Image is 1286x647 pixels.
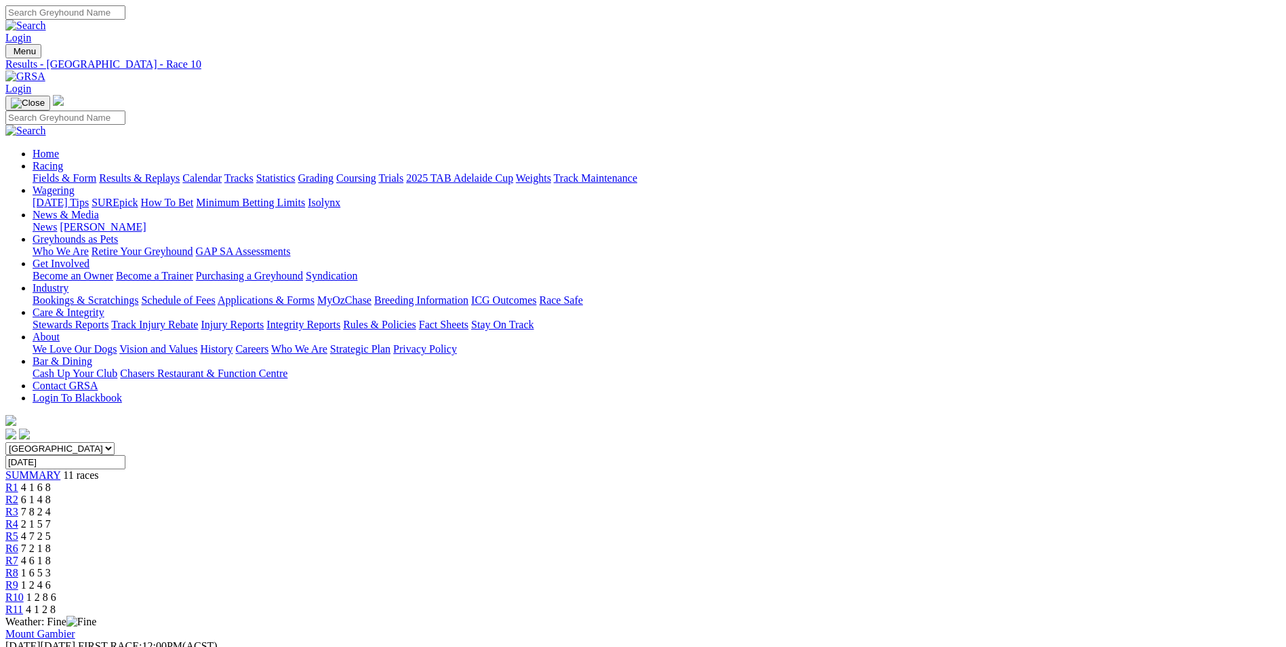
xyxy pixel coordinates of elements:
[201,319,264,330] a: Injury Reports
[33,319,1281,331] div: Care & Integrity
[33,233,118,245] a: Greyhounds as Pets
[141,294,215,306] a: Schedule of Fees
[19,429,30,439] img: twitter.svg
[5,5,125,20] input: Search
[33,197,1281,209] div: Wagering
[60,221,146,233] a: [PERSON_NAME]
[33,355,92,367] a: Bar & Dining
[21,482,51,493] span: 4 1 6 8
[111,319,198,330] a: Track Injury Rebate
[33,368,117,379] a: Cash Up Your Club
[317,294,371,306] a: MyOzChase
[21,530,51,542] span: 4 7 2 5
[5,506,18,517] a: R3
[92,246,193,257] a: Retire Your Greyhound
[336,172,376,184] a: Coursing
[200,343,233,355] a: History
[271,343,327,355] a: Who We Are
[11,98,45,109] img: Close
[298,172,334,184] a: Grading
[378,172,403,184] a: Trials
[182,172,222,184] a: Calendar
[21,494,51,505] span: 6 1 4 8
[33,221,1281,233] div: News & Media
[5,555,18,566] span: R7
[419,319,468,330] a: Fact Sheets
[5,71,45,83] img: GRSA
[224,172,254,184] a: Tracks
[471,294,536,306] a: ICG Outcomes
[5,591,24,603] a: R10
[33,246,1281,258] div: Greyhounds as Pets
[308,197,340,208] a: Isolynx
[119,343,197,355] a: Vision and Values
[33,148,59,159] a: Home
[5,543,18,554] a: R6
[5,58,1281,71] a: Results - [GEOGRAPHIC_DATA] - Race 10
[33,282,68,294] a: Industry
[5,455,125,469] input: Select date
[33,307,104,318] a: Care & Integrity
[33,246,89,257] a: Who We Are
[5,494,18,505] span: R2
[33,343,117,355] a: We Love Our Dogs
[141,197,194,208] a: How To Bet
[21,506,51,517] span: 7 8 2 4
[5,96,50,111] button: Toggle navigation
[471,319,534,330] a: Stay On Track
[266,319,340,330] a: Integrity Reports
[5,567,18,579] a: R8
[516,172,551,184] a: Weights
[5,628,75,640] a: Mount Gambier
[116,270,193,281] a: Become a Trainer
[5,604,23,615] a: R11
[21,518,51,530] span: 2 1 5 7
[120,368,287,379] a: Chasers Restaurant & Function Centre
[33,184,75,196] a: Wagering
[33,319,108,330] a: Stewards Reports
[33,368,1281,380] div: Bar & Dining
[196,246,291,257] a: GAP SA Assessments
[33,197,89,208] a: [DATE] Tips
[33,172,1281,184] div: Racing
[5,83,31,94] a: Login
[5,111,125,125] input: Search
[5,616,96,627] span: Weather: Fine
[235,343,268,355] a: Careers
[33,380,98,391] a: Contact GRSA
[5,415,16,426] img: logo-grsa-white.png
[256,172,296,184] a: Statistics
[33,343,1281,355] div: About
[33,270,1281,282] div: Get Involved
[5,125,46,137] img: Search
[26,591,56,603] span: 1 2 8 6
[406,172,513,184] a: 2025 TAB Adelaide Cup
[92,197,138,208] a: SUREpick
[5,44,41,58] button: Toggle navigation
[306,270,357,281] a: Syndication
[33,221,57,233] a: News
[5,429,16,439] img: facebook.svg
[33,160,63,172] a: Racing
[5,579,18,591] a: R9
[21,555,51,566] span: 4 6 1 8
[5,32,31,43] a: Login
[5,530,18,542] a: R5
[374,294,468,306] a: Breeding Information
[33,294,138,306] a: Bookings & Scratchings
[33,294,1281,307] div: Industry
[343,319,416,330] a: Rules & Policies
[33,258,89,269] a: Get Involved
[5,518,18,530] a: R4
[21,579,51,591] span: 1 2 4 6
[539,294,582,306] a: Race Safe
[5,469,60,481] a: SUMMARY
